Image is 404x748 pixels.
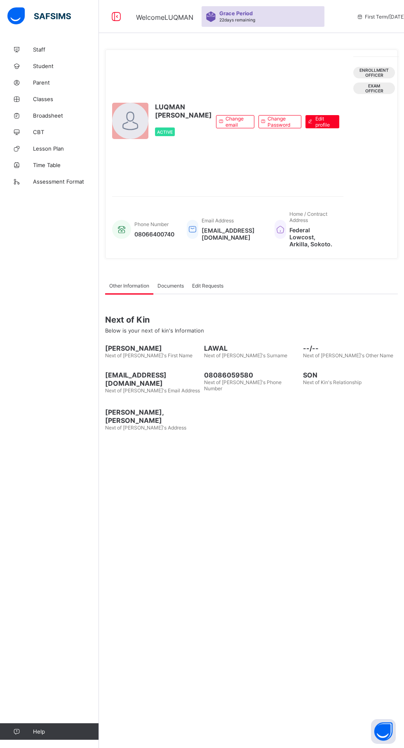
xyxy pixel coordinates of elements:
[33,112,99,119] span: Broadsheet
[33,63,99,69] span: Student
[105,315,398,325] span: Next of Kin
[202,217,234,224] span: Email Address
[219,17,255,22] span: 22 days remaining
[105,344,200,352] span: [PERSON_NAME]
[204,352,287,359] span: Next of [PERSON_NAME]'s Surname
[105,387,200,394] span: Next of [PERSON_NAME]'s Email Address
[303,352,393,359] span: Next of [PERSON_NAME]'s Other Name
[105,371,200,387] span: [EMAIL_ADDRESS][DOMAIN_NAME]
[33,79,99,86] span: Parent
[33,145,99,152] span: Lesson Plan
[225,116,248,128] span: Change email
[268,116,295,128] span: Change Password
[7,7,71,25] img: safsims
[134,221,169,227] span: Phone Number
[109,283,149,289] span: Other Information
[204,344,299,352] span: LAWAL
[204,371,299,379] span: 08086059580
[134,231,174,238] span: 08066400740
[315,116,333,128] span: Edit profile
[371,719,396,744] button: Open asap
[33,178,99,185] span: Assessment Format
[289,211,327,223] span: Home / Contract Address
[105,408,200,425] span: [PERSON_NAME], [PERSON_NAME]
[33,46,99,53] span: Staff
[192,283,223,289] span: Edit Requests
[157,130,173,134] span: Active
[303,371,398,379] span: SON
[202,227,262,241] span: [EMAIL_ADDRESS][DOMAIN_NAME]
[33,728,99,735] span: Help
[289,227,335,248] span: Federal Lowcost, Arkilla, Sokoto.
[157,283,184,289] span: Documents
[303,379,362,385] span: Next of Kin's Relationship
[359,68,389,78] span: Enrollment Officer
[219,10,253,17] span: Grace Period
[359,83,389,93] span: Exam Officer
[105,352,193,359] span: Next of [PERSON_NAME]'s First Name
[204,379,282,392] span: Next of [PERSON_NAME]'s Phone Number
[136,13,193,21] span: Welcome LUQMAN
[33,162,99,168] span: Time Table
[33,129,99,135] span: CBT
[303,344,398,352] span: --/--
[105,425,186,431] span: Next of [PERSON_NAME]'s Address
[33,96,99,102] span: Classes
[105,327,204,334] span: Below is your next of kin's Information
[155,103,212,119] span: LUQMAN [PERSON_NAME]
[206,12,216,22] img: sticker-purple.71386a28dfed39d6af7621340158ba97.svg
